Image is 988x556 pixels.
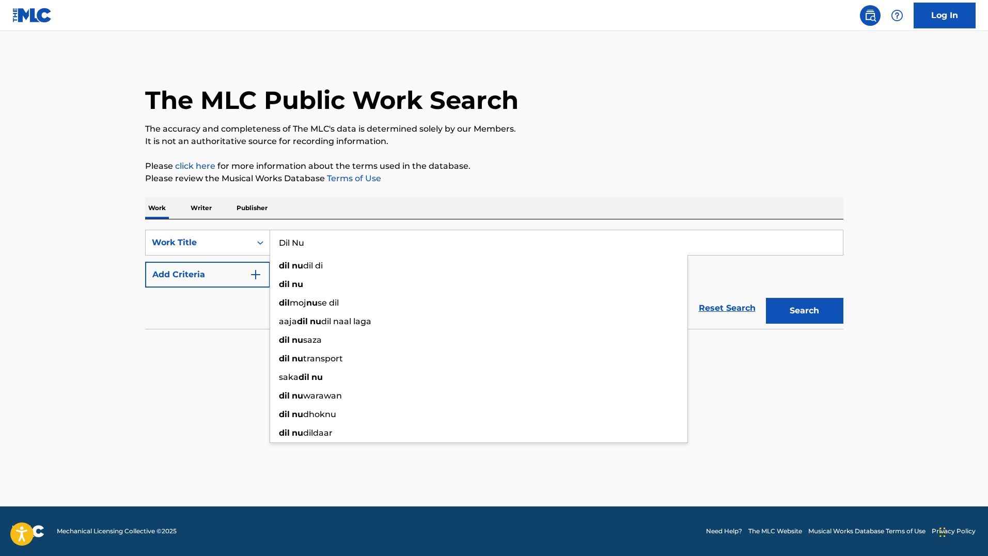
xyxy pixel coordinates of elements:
img: 9d2ae6d4665cec9f34b9.svg [249,268,262,281]
a: Reset Search [694,297,761,320]
a: click here [175,161,215,171]
strong: dil [279,409,290,419]
div: Drag [939,517,946,548]
p: Writer [187,197,215,219]
p: Please for more information about the terms used in the database. [145,160,843,172]
strong: nu [292,354,303,363]
span: moj [290,298,306,308]
strong: dil [279,354,290,363]
a: Terms of Use [325,173,381,183]
iframe: Chat Widget [936,506,988,556]
strong: nu [292,391,303,401]
strong: nu [311,372,323,382]
span: saza [303,335,322,345]
strong: dil [279,279,290,289]
span: se dil [318,298,339,308]
form: Search Form [145,230,843,329]
img: logo [12,525,44,537]
strong: nu [292,409,303,419]
strong: dil [297,316,308,326]
p: It is not an authoritative source for recording information. [145,135,843,148]
p: Please review the Musical Works Database [145,172,843,185]
strong: dil [279,391,290,401]
div: Work Title [152,236,245,249]
strong: dil [279,261,290,271]
span: Mechanical Licensing Collective © 2025 [57,527,177,536]
strong: nu [310,316,321,326]
h1: The MLC Public Work Search [145,85,519,116]
strong: nu [292,279,303,289]
span: aaja [279,316,297,326]
a: Musical Works Database Terms of Use [808,527,926,536]
p: The accuracy and completeness of The MLC's data is determined solely by our Members. [145,123,843,135]
strong: nu [292,428,303,438]
strong: nu [292,335,303,345]
strong: dil [279,298,290,308]
img: MLC Logo [12,8,52,23]
button: Search [766,298,843,324]
strong: nu [306,298,318,308]
a: Need Help? [706,527,742,536]
span: dil di [303,261,323,271]
a: Public Search [860,5,881,26]
span: dil naal laga [321,316,371,326]
img: search [864,9,876,22]
span: saka [279,372,299,382]
span: transport [303,354,343,363]
strong: dil [279,335,290,345]
a: Privacy Policy [932,527,976,536]
img: help [891,9,903,22]
p: Work [145,197,169,219]
strong: dil [279,428,290,438]
span: dildaar [303,428,333,438]
a: The MLC Website [748,527,802,536]
span: dhoknu [303,409,336,419]
span: warawan [303,391,342,401]
button: Add Criteria [145,262,270,288]
div: Help [887,5,907,26]
strong: nu [292,261,303,271]
p: Publisher [233,197,271,219]
strong: dil [299,372,309,382]
a: Log In [914,3,976,28]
